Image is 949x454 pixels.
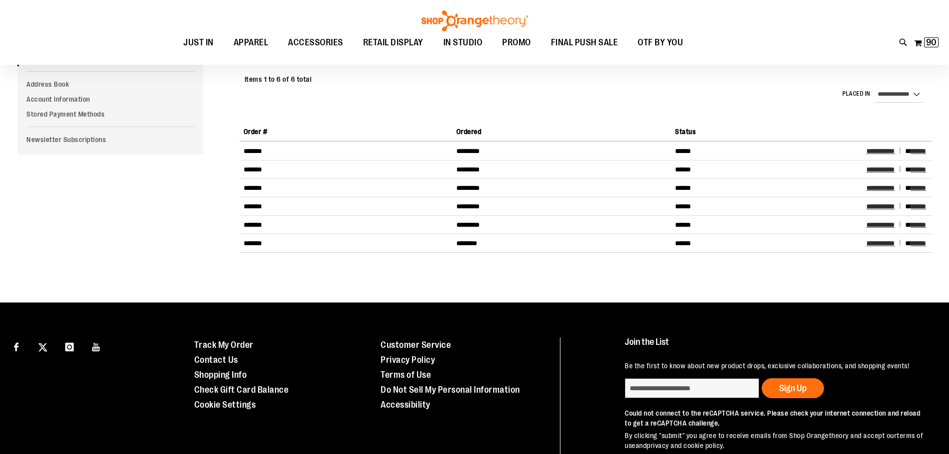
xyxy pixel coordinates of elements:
[353,31,433,54] a: RETAIL DISPLAY
[288,31,343,54] span: ACCESSORIES
[88,337,105,355] a: Visit our Youtube page
[381,355,435,365] a: Privacy Policy
[173,31,224,54] a: JUST IN
[245,75,312,83] span: Items 1 to 6 of 6 total
[492,31,541,54] a: PROMO
[625,337,926,356] h4: Join the List
[625,378,759,398] input: enter email
[17,132,203,147] a: Newsletter Subscriptions
[17,92,203,107] a: Account Information
[194,400,256,410] a: Cookie Settings
[17,107,203,122] a: Stored Payment Methods
[625,361,926,371] p: Be the first to know about new product drops, exclusive collaborations, and shopping events!
[625,431,926,451] p: By clicking "submit" you agree to receive emails from Shop Orangetheory and accept our and
[7,337,25,355] a: Visit our Facebook page
[420,10,530,31] img: Shop Orangetheory
[625,408,926,428] div: Could not connect to the reCAPTCHA service. Please check your internet connection and reload to g...
[381,400,430,410] a: Accessibility
[381,340,451,350] a: Customer Service
[647,442,724,450] a: privacy and cookie policy.
[779,383,807,393] span: Sign Up
[381,385,520,395] a: Do Not Sell My Personal Information
[671,123,862,141] th: Status
[381,370,431,380] a: Terms of Use
[452,123,672,141] th: Ordered
[17,77,203,92] a: Address Book
[541,31,628,54] a: FINAL PUSH SALE
[194,385,289,395] a: Check Gift Card Balance
[224,31,278,54] a: APPAREL
[38,343,47,352] img: Twitter
[183,31,214,54] span: JUST IN
[842,90,870,98] label: Placed in
[194,340,254,350] a: Track My Order
[240,123,452,141] th: Order #
[443,31,483,54] span: IN STUDIO
[628,31,693,54] a: OTF BY YOU
[61,337,78,355] a: Visit our Instagram page
[34,337,52,355] a: Visit our X page
[234,31,269,54] span: APPAREL
[433,31,493,54] a: IN STUDIO
[194,355,238,365] a: Contact Us
[551,31,618,54] span: FINAL PUSH SALE
[638,31,683,54] span: OTF BY YOU
[278,31,353,54] a: ACCESSORIES
[926,37,937,47] span: 90
[363,31,423,54] span: RETAIL DISPLAY
[194,370,247,380] a: Shopping Info
[762,378,824,398] button: Sign Up
[502,31,531,54] span: PROMO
